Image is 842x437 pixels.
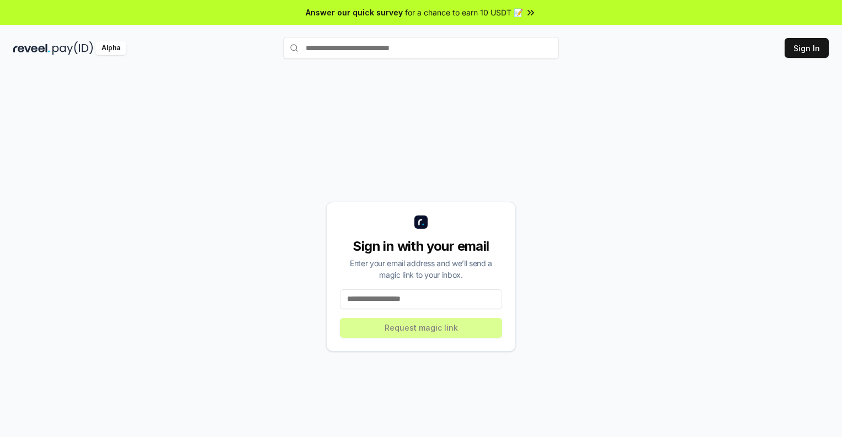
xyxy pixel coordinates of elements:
[785,38,829,58] button: Sign In
[52,41,93,55] img: pay_id
[306,7,403,18] span: Answer our quick survey
[340,257,502,280] div: Enter your email address and we’ll send a magic link to your inbox.
[13,41,50,55] img: reveel_dark
[95,41,126,55] div: Alpha
[414,215,428,229] img: logo_small
[405,7,523,18] span: for a chance to earn 10 USDT 📝
[340,238,502,255] div: Sign in with your email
